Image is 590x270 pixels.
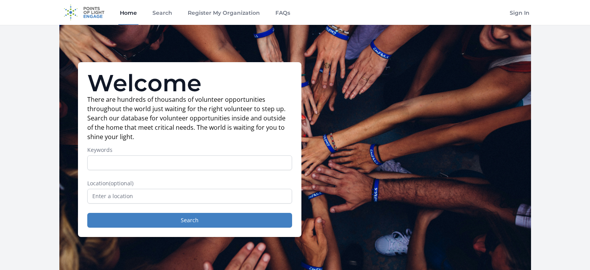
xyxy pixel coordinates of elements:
[87,95,292,141] p: There are hundreds of thousands of volunteer opportunities throughout the world just waiting for ...
[87,213,292,228] button: Search
[87,146,292,154] label: Keywords
[87,179,292,187] label: Location
[109,179,133,187] span: (optional)
[87,71,292,95] h1: Welcome
[87,189,292,204] input: Enter a location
